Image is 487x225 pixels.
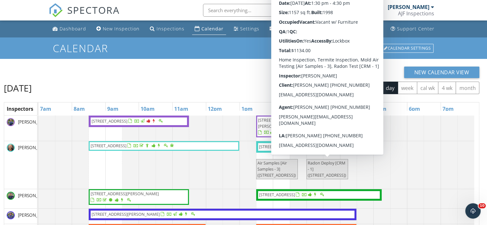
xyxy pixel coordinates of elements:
[381,44,434,53] div: Calendar Settings
[368,82,382,94] button: list
[417,82,439,94] button: cal wk
[388,4,429,10] div: [PERSON_NAME]
[157,26,184,32] div: Inspections
[398,82,417,94] button: week
[231,23,262,35] a: Settings
[49,3,63,17] img: The Best Home Inspection Software - Spectora
[7,211,15,219] img: tyler.jpg
[53,43,434,54] h1: Calendar
[201,26,223,32] div: Calendar
[147,23,187,35] a: Inspections
[397,26,434,32] div: Support Center
[407,104,422,114] a: 6pm
[380,43,434,53] a: Calendar Settings
[50,23,89,35] a: Dashboard
[382,82,398,94] button: day
[7,105,33,112] span: Inspectors
[92,118,127,124] span: [STREET_ADDRESS]
[17,212,53,218] span: [PERSON_NAME]
[94,23,142,35] a: New Inspection
[139,104,156,114] a: 10am
[340,104,355,114] a: 4pm
[4,82,32,94] h2: [DATE]
[404,67,480,78] button: New Calendar View
[7,144,15,152] img: kurtis_n.jpg
[307,82,331,94] button: [DATE]
[103,26,140,32] div: New Inspection
[349,81,364,94] button: Next day
[7,118,15,126] img: d68edfb263f546258320798d8f4d03b5_l0_0011_13_2023__3_32_02_pm.jpg
[240,26,259,32] div: Settings
[206,104,223,114] a: 12pm
[49,9,120,22] a: SPECTORA
[257,160,296,178] span: Air Samples [Air Samples - 3] ([STREET_ADDRESS])
[441,104,455,114] a: 7pm
[335,81,350,94] button: Previous day
[173,104,190,114] a: 11am
[106,104,120,114] a: 9am
[308,160,346,178] span: Radon Deploy [CRM - 1] ([STREET_ADDRESS])
[398,10,434,17] div: AJF Inspections
[67,3,120,17] span: SPECTORA
[72,104,86,114] a: 8am
[258,117,294,129] span: [STREET_ADDRESS][PERSON_NAME]
[267,23,294,35] a: Profile
[240,104,254,114] a: 1pm
[192,23,226,35] a: Calendar
[374,104,388,114] a: 5pm
[273,104,288,114] a: 2pm
[17,192,53,199] span: [PERSON_NAME]
[307,104,321,114] a: 3pm
[388,23,437,35] a: Support Center
[259,144,295,149] span: [STREET_ADDRESS]
[465,203,481,219] iframe: Intercom live chat
[7,192,15,200] img: image20230130174929b77b8c09.jpeg
[38,104,53,114] a: 7am
[277,26,292,32] div: Profile
[92,211,160,217] span: [STREET_ADDRESS][PERSON_NAME]
[91,143,126,149] span: [STREET_ADDRESS]
[203,4,331,17] input: Search everything...
[17,144,53,151] span: [PERSON_NAME]
[478,203,486,208] span: 10
[438,82,456,94] button: 4 wk
[456,82,479,94] button: month
[17,119,53,125] span: [PERSON_NAME]
[91,191,159,197] span: [STREET_ADDRESS][PERSON_NAME]
[259,192,295,197] span: [STREET_ADDRESS]
[60,26,86,32] div: Dashboard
